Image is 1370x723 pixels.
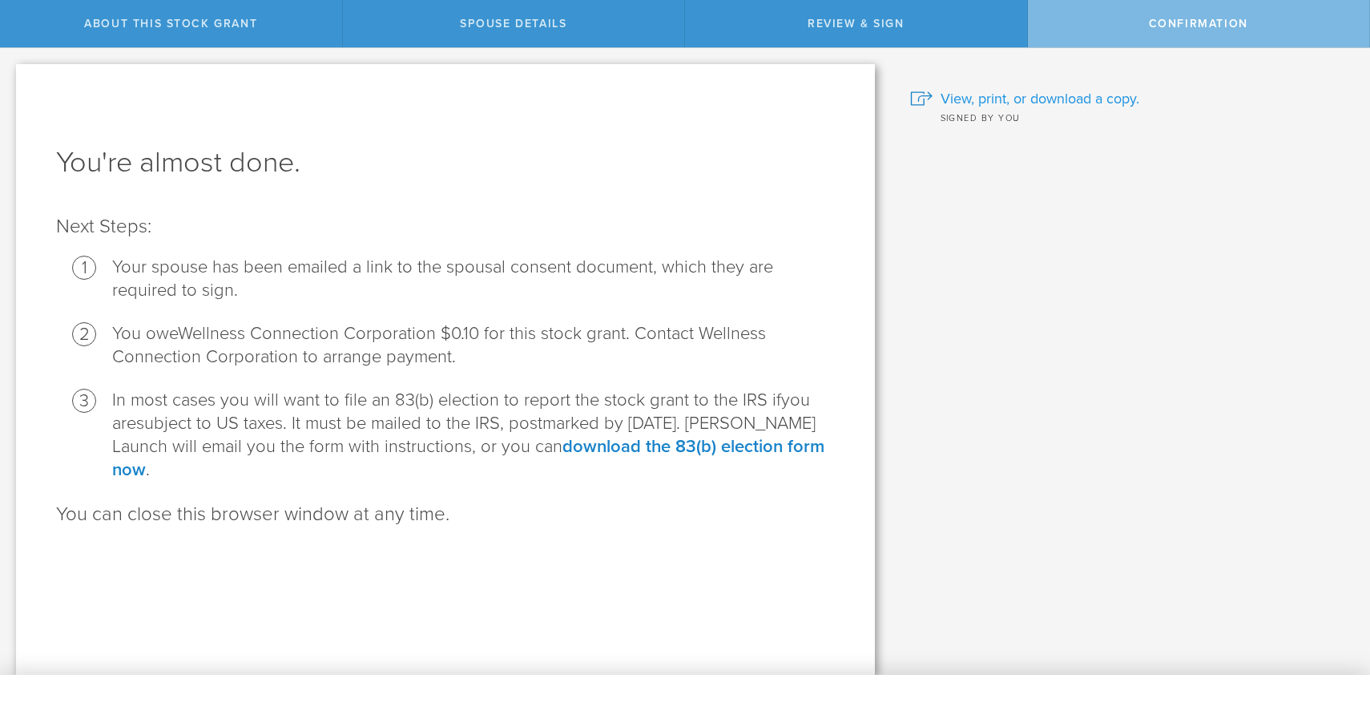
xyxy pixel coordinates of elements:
[460,17,566,30] span: Spouse Details
[56,502,835,527] p: You can close this browser window at any time.
[910,109,1347,125] div: Signed by you
[56,214,835,240] p: Next Steps:
[112,389,835,482] li: In most cases you will want to file an 83(b) election to report the stock grant to the IRS if sub...
[112,256,835,302] li: Your spouse has been emailed a link to the spousal consent document, which they are required to s...
[84,17,257,30] span: About this stock grant
[56,143,835,182] h1: You're almost done.
[112,322,835,369] li: Wellness Connection Corporation $0.10 for this stock grant. Contact Wellness Connection Corporati...
[808,17,905,30] span: Review & Sign
[112,323,178,344] span: You owe
[1149,17,1248,30] span: Confirmation
[941,88,1139,109] span: View, print, or download a copy.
